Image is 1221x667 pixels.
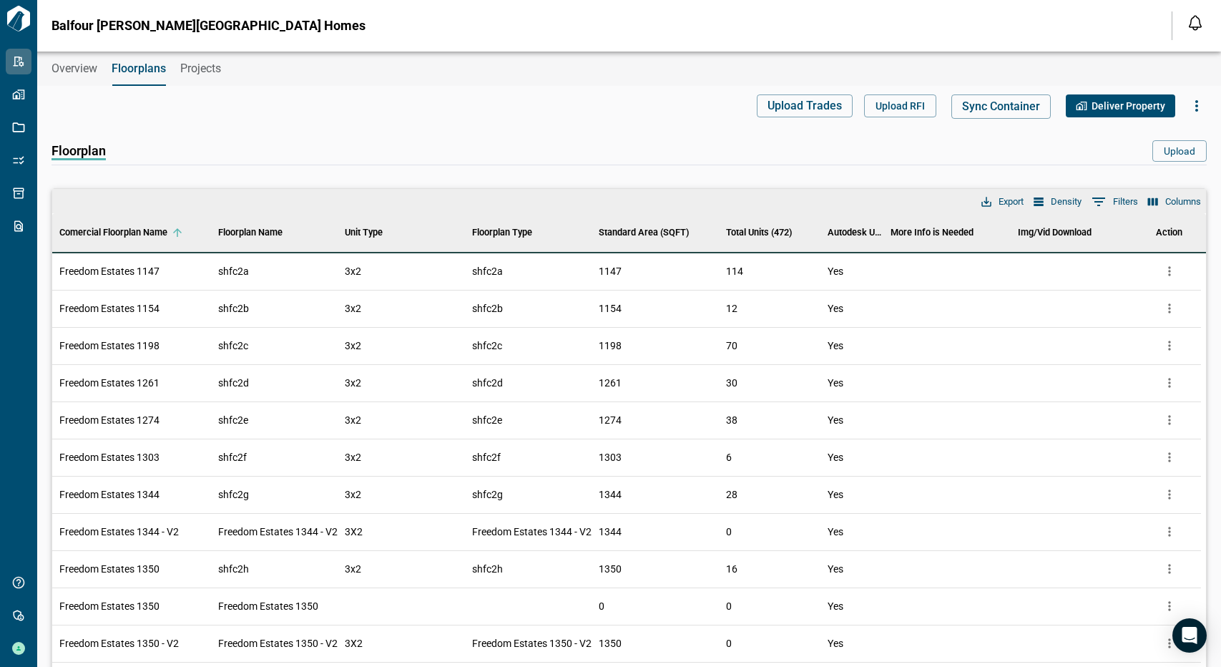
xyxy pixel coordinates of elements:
[828,599,843,613] span: Yes
[599,339,622,353] span: 1198
[1152,140,1207,162] button: Upload
[726,638,732,649] span: 0
[1159,335,1180,356] button: more
[599,487,622,502] span: 1344
[726,526,732,537] span: 0
[828,487,843,502] span: Yes
[59,487,160,502] span: Freedom Estates 1344
[1092,99,1165,113] span: Deliver Property
[1159,633,1180,654] button: more
[59,525,179,539] span: Freedom Estates 1344 - V2
[59,636,179,651] span: Freedom Estates 1350 - V2
[1156,213,1182,253] div: Action
[472,213,532,253] div: Floorplan Type
[1159,558,1180,580] button: more
[52,62,97,76] span: Overview
[820,213,884,253] div: Autodesk URL Added
[472,301,503,316] span: shfc2b
[1159,372,1180,394] button: more
[1137,213,1201,253] div: Action
[345,636,363,651] span: 3X2
[1159,521,1180,542] button: more
[218,450,247,464] span: shfc2f
[1159,261,1180,282] button: more
[828,376,843,390] span: Yes
[472,450,501,464] span: shfc2f
[828,301,843,316] span: Yes
[472,376,503,390] span: shfc2d
[962,99,1040,114] span: Sync Container
[218,213,283,253] div: Floorplan Name
[726,377,737,389] span: 30
[726,563,737,575] span: 16
[599,450,622,464] span: 1303
[112,62,166,76] span: Floorplans
[211,213,338,253] div: Floorplan Name
[472,339,502,353] span: shfc2c
[218,599,318,613] span: Freedom Estates 1350
[167,223,187,243] button: Sort
[599,213,689,253] div: Standard Area (SQFT)
[345,376,361,390] span: 3x2
[345,450,361,464] span: 3x2
[1066,94,1175,117] button: Deliver Property
[726,452,732,463] span: 6
[1159,298,1180,319] button: more
[828,413,843,427] span: Yes
[599,562,622,576] span: 1350
[876,99,925,113] span: Upload RFI
[472,525,592,539] span: Freedom Estates 1344 - V2
[1159,484,1180,505] button: more
[864,94,936,117] button: Upload RFI
[726,600,732,612] span: 0
[978,193,1027,211] button: Export
[59,376,160,390] span: Freedom Estates 1261
[345,413,361,427] span: 3x2
[828,264,843,278] span: Yes
[218,525,338,539] span: Freedom Estates 1344 - V2
[465,213,592,253] div: Floorplan Type
[472,487,503,502] span: shfc2g
[726,340,737,351] span: 70
[218,301,249,316] span: shfc2b
[1088,190,1142,213] button: Show filters
[768,99,842,113] span: Upload Trades
[828,525,843,539] span: Yes
[180,62,221,76] span: Projects
[472,636,592,651] span: Freedom Estates 1350 - V2
[472,413,502,427] span: shfc2e
[726,303,737,314] span: 12
[726,489,737,500] span: 28
[338,213,464,253] div: Unit Type
[59,562,160,576] span: Freedom Estates 1350
[828,562,843,576] span: Yes
[951,94,1051,119] button: Sync Container
[883,213,1010,253] div: More Info is Needed
[726,213,792,253] div: Total Units (472)
[599,301,622,316] span: 1154
[828,636,843,651] span: Yes
[1159,595,1180,617] button: more
[218,487,249,502] span: shfc2g
[828,213,884,253] div: Autodesk URL Added
[218,339,248,353] span: shfc2c
[719,213,820,253] div: Total Units (472)
[1172,618,1207,653] div: Open Intercom Messenger
[218,376,249,390] span: shfc2d
[599,599,604,613] span: 0
[345,213,383,253] div: Unit Type
[59,301,160,316] span: Freedom Estates 1154
[218,636,338,651] span: Freedom Estates 1350 - V2
[59,264,160,278] span: Freedom Estates 1147
[59,339,160,353] span: Freedom Estates 1198
[592,213,718,253] div: Standard Area (SQFT)
[218,562,249,576] span: shfc2h
[599,636,622,651] span: 1350
[599,376,622,390] span: 1261
[52,19,366,33] span: Balfour [PERSON_NAME][GEOGRAPHIC_DATA] Homes
[37,52,1221,86] div: base tabs
[1159,409,1180,431] button: more
[59,213,167,253] div: Comercial Floorplan Name
[345,562,361,576] span: 3x2
[472,562,503,576] span: shfc2h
